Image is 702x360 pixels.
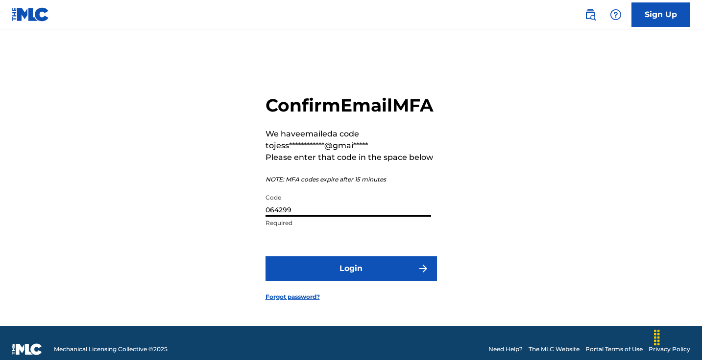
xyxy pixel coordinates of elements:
[610,9,622,21] img: help
[54,345,168,354] span: Mechanical Licensing Collective © 2025
[631,2,690,27] a: Sign Up
[585,345,643,354] a: Portal Terms of Use
[649,345,690,354] a: Privacy Policy
[417,263,429,274] img: f7272a7cc735f4ea7f67.svg
[266,94,437,116] h2: Confirm Email MFA
[488,345,523,354] a: Need Help?
[606,5,626,24] div: Help
[266,219,431,227] p: Required
[649,323,665,352] div: Drag
[581,5,600,24] a: Public Search
[584,9,596,21] img: search
[529,345,580,354] a: The MLC Website
[266,175,437,184] p: NOTE: MFA codes expire after 15 minutes
[266,292,320,301] a: Forgot password?
[12,7,49,22] img: MLC Logo
[266,256,437,281] button: Login
[266,152,437,163] p: Please enter that code in the space below
[12,343,42,355] img: logo
[653,313,702,360] iframe: Chat Widget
